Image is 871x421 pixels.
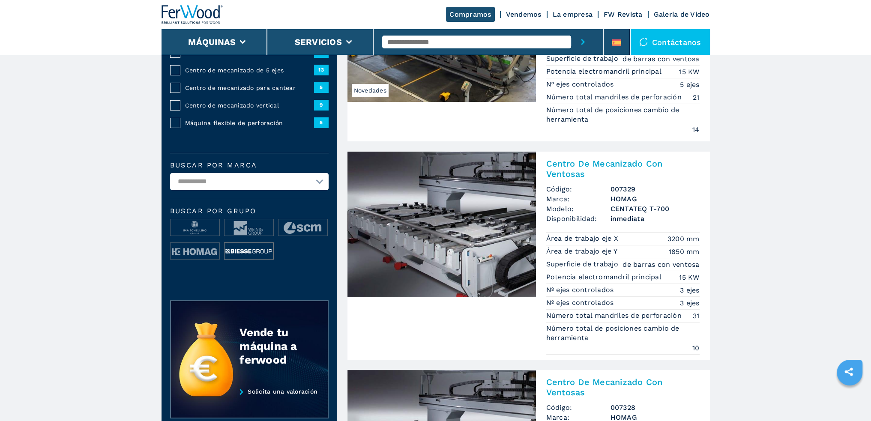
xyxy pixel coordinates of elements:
em: 3200 mm [667,234,700,244]
span: Buscar por grupo [170,208,329,215]
button: submit-button [571,29,595,55]
h2: Centro De Mecanizado Con Ventosas [546,377,700,397]
p: Superficie de trabajo [546,260,621,269]
em: 3 ejes [680,285,700,295]
a: Galeria de Video [654,10,710,18]
span: Código: [546,184,611,194]
span: 13 [314,65,329,75]
button: Máquinas [188,37,236,47]
h3: 007329 [611,184,700,194]
p: Área de trabajo eje X [546,234,621,243]
p: Número total de posiciones cambio de herramienta [546,324,700,343]
p: Superficie de trabajo [546,54,621,63]
a: La empresa [553,10,593,18]
em: 5 ejes [680,80,700,90]
em: 1850 mm [669,247,700,257]
span: Marca: [546,194,611,204]
span: Código: [546,403,611,412]
p: Nº ejes controlados [546,298,616,308]
img: Centro De Mecanizado Con Ventosas HOMAG CENTATEQ T-700 [347,152,536,297]
em: 31 [693,311,700,321]
em: de barras con ventosa [623,54,699,64]
img: image [171,219,219,236]
div: Contáctanos [631,29,710,55]
img: image [171,243,219,260]
em: 21 [693,93,700,102]
div: Vende tu máquina a ferwood [239,325,311,367]
span: Disponibilidad: [546,214,611,224]
p: Nº ejes controlados [546,285,616,295]
label: Buscar por marca [170,162,329,169]
span: Modelo: [546,204,611,214]
span: Centro de mecanizado para cantear [185,84,314,92]
a: Centro De Mecanizado Con Ventosas HOMAG CENTATEQ T-700Centro De Mecanizado Con VentosasCódigo:007... [347,152,710,360]
img: Ferwood [162,5,223,24]
p: Área de trabajo eje Y [546,247,620,256]
img: Contáctanos [639,38,648,46]
h3: CENTATEQ T-700 [611,204,700,214]
a: Vendemos [506,10,542,18]
p: Número total de posiciones cambio de herramienta [546,105,700,125]
p: Potencia electromandril principal [546,67,664,76]
a: Solicita una valoración [170,388,329,419]
span: Máquina flexible de perforación [185,119,314,127]
em: 15 KW [679,272,699,282]
img: image [224,243,273,260]
a: Compramos [446,7,494,22]
p: Número total mandriles de perforación [546,311,684,320]
p: Nº ejes controlados [546,80,616,89]
p: Número total mandriles de perforación [546,93,684,102]
h3: 007328 [611,403,700,412]
iframe: Chat [835,382,865,415]
img: image [278,219,327,236]
a: FW Revista [604,10,643,18]
span: inmediata [611,214,700,224]
span: 5 [314,82,329,93]
span: 5 [314,117,329,128]
h2: Centro De Mecanizado Con Ventosas [546,158,700,179]
h3: HOMAG [611,194,700,204]
span: Centro de mecanizado de 5 ejes [185,66,314,75]
em: de barras con ventosa [623,260,699,269]
em: 14 [692,125,700,134]
img: image [224,219,273,236]
span: Centro de mecanizado vertical [185,101,314,110]
p: Potencia electromandril principal [546,272,664,282]
em: 3 ejes [680,298,700,308]
em: 15 KW [679,67,699,77]
span: 9 [314,100,329,110]
a: sharethis [838,361,859,382]
em: 10 [692,343,700,353]
span: Novedades [352,84,389,97]
button: Servicios [295,37,342,47]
